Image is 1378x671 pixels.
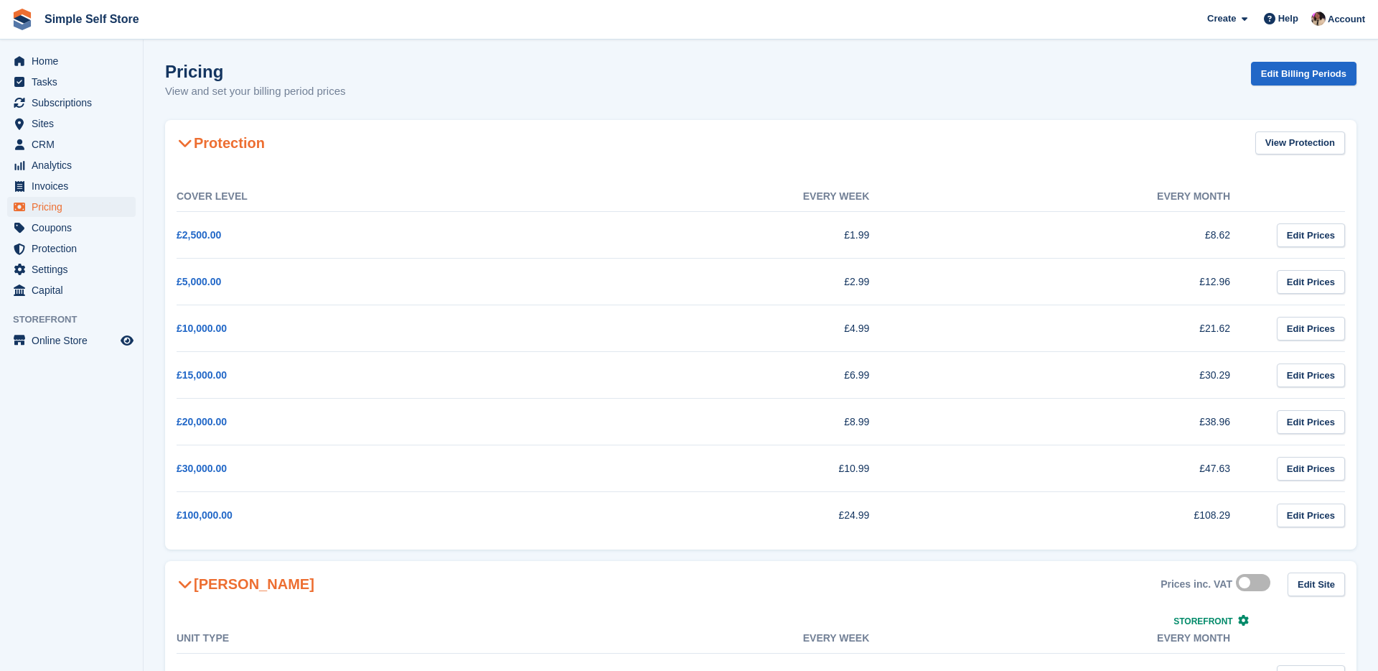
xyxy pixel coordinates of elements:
a: £10,000.00 [177,323,227,334]
th: Every month [898,624,1259,654]
a: £100,000.00 [177,509,233,521]
th: Every week [538,182,899,212]
div: Prices inc. VAT [1161,578,1232,591]
a: Edit Prices [1277,317,1345,341]
a: Storefront [1173,616,1249,626]
a: £20,000.00 [177,416,227,427]
h2: Protection [177,134,265,152]
span: Subscriptions [32,93,118,113]
img: Scott McCutcheon [1311,11,1326,26]
td: £1.99 [538,212,899,259]
span: Help [1278,11,1298,26]
a: Simple Self Store [39,7,145,31]
a: Edit Prices [1277,457,1345,481]
span: Account [1328,12,1365,27]
span: Pricing [32,197,118,217]
span: Invoices [32,176,118,196]
th: Every week [538,624,899,654]
a: menu [7,280,136,300]
td: £21.62 [898,305,1259,352]
a: menu [7,259,136,279]
a: menu [7,93,136,113]
span: Analytics [32,155,118,175]
td: £4.99 [538,305,899,352]
a: Edit Prices [1277,410,1345,434]
td: £2.99 [538,259,899,305]
span: Protection [32,239,118,259]
a: Preview store [118,332,136,349]
a: £15,000.00 [177,369,227,381]
a: View Protection [1255,131,1345,155]
a: menu [7,239,136,259]
th: Every month [898,182,1259,212]
span: CRM [32,134,118,154]
span: Storefront [1173,616,1232,626]
a: Edit Prices [1277,364,1345,387]
a: Edit Site [1288,573,1345,596]
a: £5,000.00 [177,276,221,287]
td: £6.99 [538,352,899,399]
h1: Pricing [165,62,346,81]
a: Edit Billing Periods [1251,62,1356,85]
span: Tasks [32,72,118,92]
h2: [PERSON_NAME] [177,575,314,593]
span: Coupons [32,218,118,238]
td: £10.99 [538,445,899,492]
span: Create [1207,11,1236,26]
a: Edit Prices [1277,270,1345,294]
td: £108.29 [898,492,1259,539]
a: menu [7,134,136,154]
td: £30.29 [898,352,1259,399]
span: Settings [32,259,118,279]
span: Home [32,51,118,71]
a: £2,500.00 [177,229,221,241]
span: Online Store [32,330,118,351]
img: stora-icon-8386f47178a22dfd0bd8f6a31ec36ba5ce8667c1dd55bd0f319d3a0aa187defe.svg [11,9,33,30]
a: menu [7,197,136,217]
a: menu [7,114,136,134]
p: View and set your billing period prices [165,83,346,100]
a: Edit Prices [1277,504,1345,527]
td: £38.96 [898,399,1259,445]
a: menu [7,330,136,351]
a: menu [7,218,136,238]
th: Unit Type [177,624,538,654]
a: menu [7,72,136,92]
a: £30,000.00 [177,463,227,474]
td: £24.99 [538,492,899,539]
span: Sites [32,114,118,134]
th: Cover Level [177,182,538,212]
a: Edit Prices [1277,223,1345,247]
a: menu [7,176,136,196]
a: menu [7,51,136,71]
td: £8.99 [538,399,899,445]
td: £12.96 [898,259,1259,305]
span: Capital [32,280,118,300]
td: £47.63 [898,445,1259,492]
a: menu [7,155,136,175]
td: £8.62 [898,212,1259,259]
span: Storefront [13,313,143,327]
